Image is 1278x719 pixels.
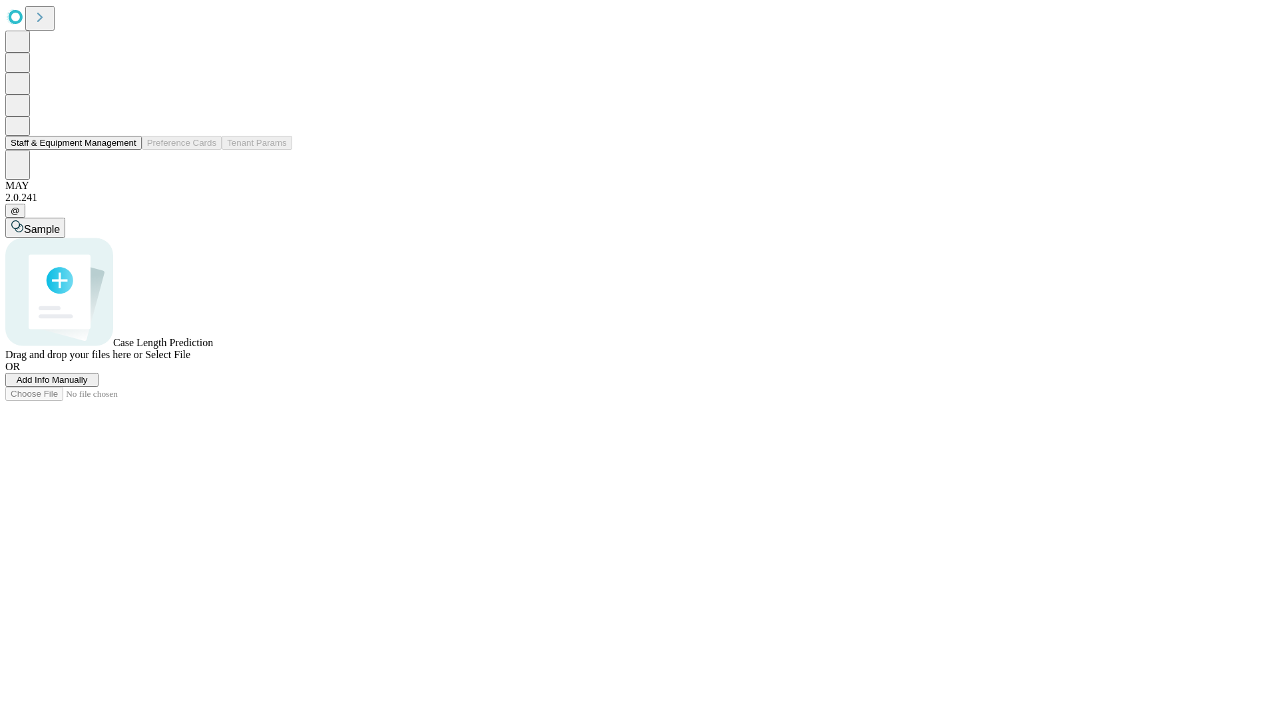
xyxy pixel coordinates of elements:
button: Tenant Params [222,136,292,150]
button: Add Info Manually [5,373,99,387]
button: Preference Cards [142,136,222,150]
span: Case Length Prediction [113,337,213,348]
span: Add Info Manually [17,375,88,385]
button: @ [5,204,25,218]
span: Select File [145,349,190,360]
button: Staff & Equipment Management [5,136,142,150]
span: Drag and drop your files here or [5,349,142,360]
span: @ [11,206,20,216]
div: MAY [5,180,1273,192]
button: Sample [5,218,65,238]
div: 2.0.241 [5,192,1273,204]
span: Sample [24,224,60,235]
span: OR [5,361,20,372]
